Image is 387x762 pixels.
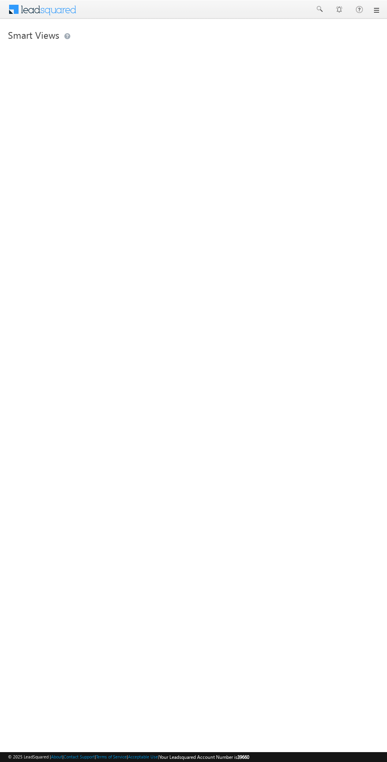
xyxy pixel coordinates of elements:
[237,754,249,760] span: 39660
[128,754,158,759] a: Acceptable Use
[64,754,95,759] a: Contact Support
[51,754,62,759] a: About
[8,753,249,761] span: © 2025 LeadSquared | | | | |
[159,754,249,760] span: Your Leadsquared Account Number is
[96,754,127,759] a: Terms of Service
[8,28,59,41] span: Smart Views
